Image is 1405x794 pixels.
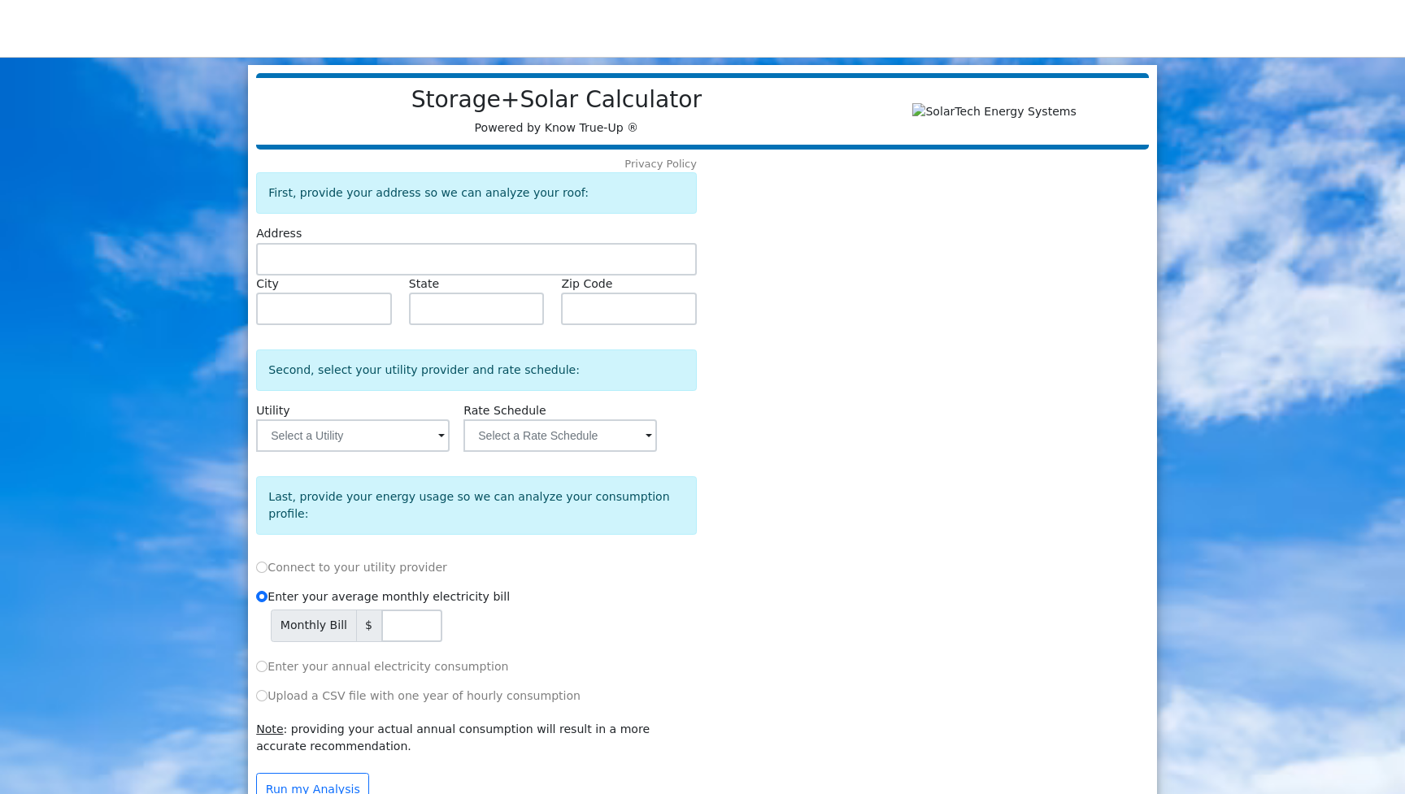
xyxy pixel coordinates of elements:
[256,661,268,672] input: Enter your annual electricity consumption
[273,86,840,114] h2: Storage+Solar Calculator
[256,419,450,452] input: Select a Utility
[256,172,697,214] div: First, provide your address so we can analyze your roof:
[264,86,848,137] div: Powered by Know True-Up ®
[256,349,697,391] div: Second, select your utility provider and rate schedule:
[409,276,439,293] label: State
[254,721,700,755] div: : providing your actual annual consumption will result in a more accurate recommendation.
[256,225,302,242] label: Address
[561,276,612,293] label: Zip Code
[256,588,510,605] label: Enter your average monthly electricity bill
[624,158,697,170] a: Privacy Policy
[912,103,1076,120] img: SolarTech Energy Systems
[256,559,447,576] label: Connect to your utility provider
[256,562,268,573] input: Connect to your utility provider
[256,690,268,701] input: Upload a CSV file with one year of hourly consumption
[463,419,657,452] input: Select a Rate Schedule
[463,404,546,417] span: Alias: None
[256,722,283,735] u: Note
[356,610,382,642] span: $
[256,658,508,675] label: Enter your annual electricity consumption
[271,610,356,642] span: Monthly Bill
[256,591,268,602] input: Enter your average monthly electricity bill
[256,476,697,535] div: Last, provide your energy usage so we can analyze your consumption profile:
[256,276,279,293] label: City
[256,402,289,419] label: Utility
[256,688,581,705] label: Upload a CSV file with one year of hourly consumption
